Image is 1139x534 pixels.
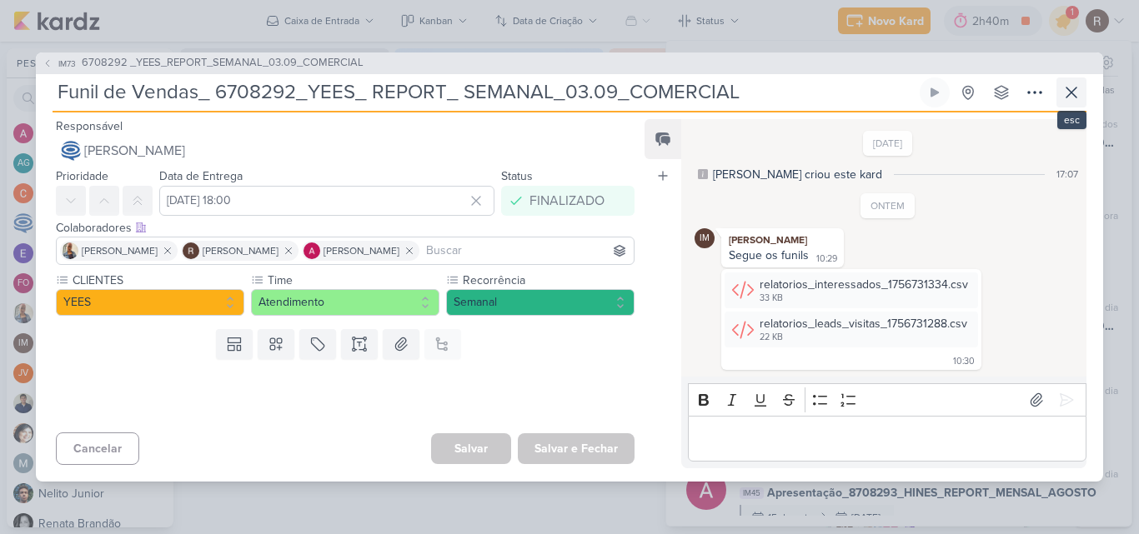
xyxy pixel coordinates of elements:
div: Ligar relógio [928,86,941,99]
div: 22 KB [760,331,967,344]
div: [PERSON_NAME] [725,232,840,248]
div: 17:07 [1056,167,1078,182]
button: YEES [56,289,244,316]
button: Semanal [446,289,635,316]
img: Iara Santos [62,242,78,259]
label: Status [501,169,533,183]
div: 10:29 [816,252,837,266]
img: Caroline Traven De Andrade [61,141,81,161]
label: Prioridade [56,169,108,183]
div: 33 KB [760,292,968,305]
label: Time [266,272,439,289]
button: Atendimento [251,289,439,316]
label: Responsável [56,119,123,133]
div: relatorios_interessados_1756731334.csv [760,276,968,293]
img: Rafael Dornelles [183,242,199,259]
div: esc [1057,111,1086,129]
span: [PERSON_NAME] [82,243,158,258]
div: Isabella Machado Guimarães [695,228,715,248]
div: [PERSON_NAME] criou este kard [713,166,882,183]
span: IM73 [56,57,78,70]
input: Buscar [423,241,630,261]
button: FINALIZADO [501,186,635,216]
div: Editor toolbar [688,383,1086,416]
img: Alessandra Gomes [304,242,320,259]
div: relatorios_leads_visitas_1756731288.csv [760,315,967,332]
div: Colaboradores [56,219,635,237]
div: 10:30 [953,355,975,368]
button: IM73 6708292 _YEES_REPORT_SEMANAL_03.09_COMERCIAL [43,55,364,72]
button: Cancelar [56,432,139,465]
label: Data de Entrega [159,169,243,183]
input: Select a date [159,186,494,216]
input: Kard Sem Título [53,77,916,107]
button: [PERSON_NAME] [56,136,635,166]
span: [PERSON_NAME] [203,243,278,258]
div: FINALIZADO [529,191,605,211]
div: relatorios_interessados_1756731334.csv [725,272,978,308]
div: Editor editing area: main [688,416,1086,462]
span: [PERSON_NAME] [84,141,185,161]
span: [PERSON_NAME] [324,243,399,258]
span: 6708292 _YEES_REPORT_SEMANAL_03.09_COMERCIAL [82,55,364,72]
p: IM [700,234,710,243]
div: relatorios_leads_visitas_1756731288.csv [725,312,978,347]
div: Segue os funils [729,248,809,262]
label: Recorrência [461,272,635,289]
label: CLIENTES [71,272,244,289]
